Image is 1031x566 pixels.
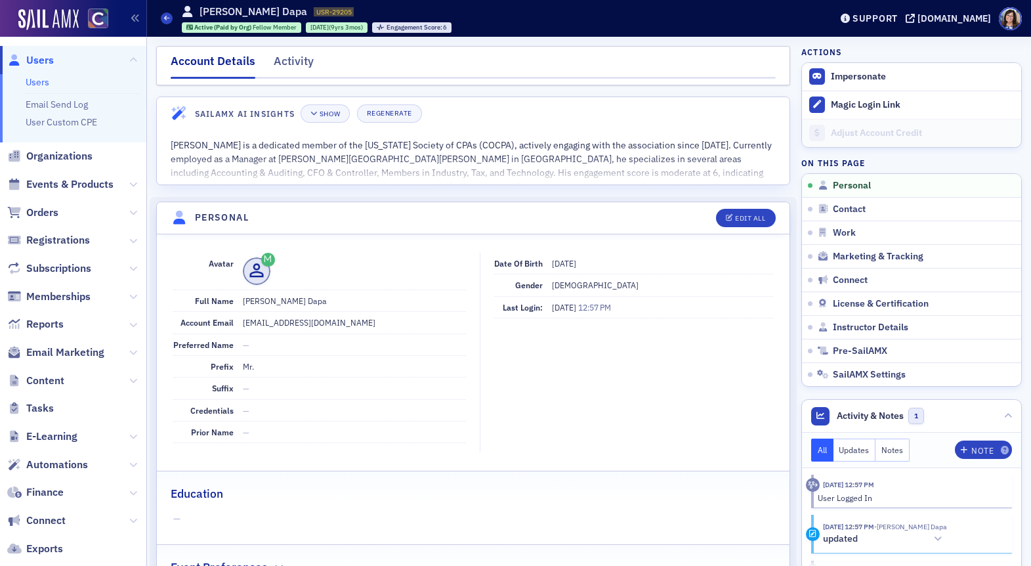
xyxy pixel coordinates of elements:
span: Events & Products [26,177,114,192]
img: SailAMX [18,9,79,30]
div: 2016-06-30 00:00:00 [306,22,368,33]
a: Active (Paid by Org) Fellow Member [186,23,297,32]
span: Last Login: [503,302,543,313]
a: Orders [7,206,58,220]
span: Finance [26,485,64,500]
h4: On this page [801,157,1022,169]
div: Edit All [735,215,765,222]
a: User Custom CPE [26,116,97,128]
a: Users [26,76,49,88]
span: Preferred Name [173,339,234,350]
span: — [173,512,774,526]
div: Note [971,447,994,454]
span: Suffix [212,383,234,393]
span: Account Email [180,317,234,328]
span: Organizations [26,149,93,163]
h5: updated [823,533,858,545]
time: 10/9/2025 12:57 PM [823,522,874,531]
span: Registrations [26,233,90,248]
a: Registrations [7,233,90,248]
span: Activity & Notes [837,409,904,423]
div: Magic Login Link [831,99,1015,111]
time: 10/9/2025 12:57 PM [823,480,874,489]
a: Events & Products [7,177,114,192]
span: Prior Name [191,427,234,437]
div: Adjust Account Credit [831,127,1015,139]
dd: [DEMOGRAPHIC_DATA] [552,274,773,295]
h4: Personal [195,211,249,225]
span: Engagement Score : [387,23,444,32]
button: [DOMAIN_NAME] [906,14,996,23]
span: Orders [26,206,58,220]
span: E-Learning [26,429,77,444]
span: Credentials [190,405,234,416]
a: Content [7,374,64,388]
button: updated [823,533,947,546]
a: Email Marketing [7,345,104,360]
div: User Logged In [818,492,1003,504]
button: Magic Login Link [802,91,1021,119]
span: — [243,339,249,350]
a: Tasks [7,401,54,416]
span: Tasks [26,401,54,416]
span: Content [26,374,64,388]
span: — [243,405,249,416]
span: SailAMX Settings [833,369,906,381]
button: Impersonate [831,71,886,83]
span: Contact [833,204,866,215]
span: Pre-SailAMX [833,345,887,357]
button: Regenerate [357,104,422,123]
a: Reports [7,317,64,332]
a: Automations [7,458,88,472]
dd: [PERSON_NAME] Dapa [243,290,467,311]
div: Account Details [171,53,255,79]
span: Users [26,53,54,68]
span: Exports [26,542,63,556]
div: Active (Paid by Org): Active (Paid by Org): Fellow Member [182,22,302,33]
div: Engagement Score: 6 [372,22,452,33]
a: Connect [7,513,66,528]
a: Adjust Account Credit [802,119,1021,147]
span: — [243,383,249,393]
span: Automations [26,458,88,472]
span: Instructor Details [833,322,908,334]
h1: [PERSON_NAME] Dapa [200,5,307,19]
span: — [243,427,249,437]
span: Subscriptions [26,261,91,276]
div: (9yrs 3mos) [310,23,363,32]
div: 6 [387,24,448,32]
span: Avatar [209,258,234,269]
div: [DOMAIN_NAME] [917,12,991,24]
span: Profile [999,7,1022,30]
div: Activity [274,53,314,77]
a: E-Learning [7,429,77,444]
span: Work [833,227,856,239]
span: Connect [833,274,868,286]
span: Kouassi Dapa [874,522,947,531]
span: Prefix [211,361,234,372]
span: Fellow Member [253,23,297,32]
a: Exports [7,542,63,556]
button: Notes [875,439,910,462]
a: Subscriptions [7,261,91,276]
a: Users [7,53,54,68]
span: Active (Paid by Org) [194,23,253,32]
button: Updates [833,439,876,462]
span: Marketing & Tracking [833,251,923,263]
h4: SailAMX AI Insights [195,108,295,120]
span: Email Marketing [26,345,104,360]
div: Activity [806,478,820,492]
span: USR-29205 [316,7,352,16]
a: Organizations [7,149,93,163]
a: Finance [7,485,64,500]
div: Support [852,12,898,24]
span: Memberships [26,290,91,304]
a: Memberships [7,290,91,304]
span: Connect [26,513,66,528]
span: License & Certification [833,298,929,310]
span: [DATE] [552,258,576,269]
h2: Education [171,485,223,502]
span: Gender [515,280,543,290]
button: Show [301,104,350,123]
